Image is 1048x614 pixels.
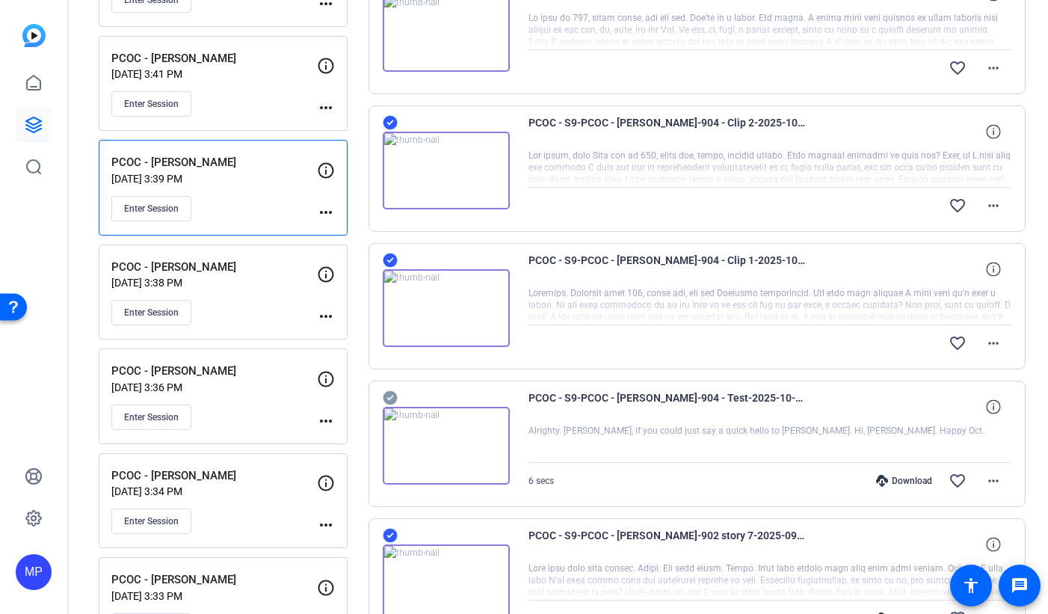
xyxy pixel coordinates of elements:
[111,91,191,117] button: Enter Session
[124,411,179,423] span: Enter Session
[111,467,317,485] p: PCOC - [PERSON_NAME]
[984,59,1002,77] mat-icon: more_horiz
[528,526,805,562] span: PCOC - S9-PCOC - [PERSON_NAME]-902 story 7-2025-09-25-15-03-47-697-0
[962,577,980,595] mat-icon: accessibility
[949,197,967,215] mat-icon: favorite_border
[111,259,317,276] p: PCOC - [PERSON_NAME]
[869,475,940,487] div: Download
[111,50,317,67] p: PCOC - [PERSON_NAME]
[111,509,191,534] button: Enter Session
[124,98,179,110] span: Enter Session
[528,389,805,425] span: PCOC - S9-PCOC - [PERSON_NAME]-904 - Test-2025-10-09-12-01-42-573-0
[528,251,805,287] span: PCOC - S9-PCOC - [PERSON_NAME]-904 - Clip 1-2025-10-09-12-09-26-119-0
[111,300,191,325] button: Enter Session
[984,472,1002,490] mat-icon: more_horiz
[528,114,805,150] span: PCOC - S9-PCOC - [PERSON_NAME]-904 - Clip 2-2025-10-09-12-18-12-796-0
[984,334,1002,352] mat-icon: more_horiz
[984,197,1002,215] mat-icon: more_horiz
[317,203,335,221] mat-icon: more_horiz
[16,554,52,590] div: MP
[111,363,317,380] p: PCOC - [PERSON_NAME]
[111,590,317,602] p: [DATE] 3:33 PM
[111,196,191,221] button: Enter Session
[317,99,335,117] mat-icon: more_horiz
[383,269,510,347] img: thumb-nail
[528,476,554,486] span: 6 secs
[111,173,317,185] p: [DATE] 3:39 PM
[317,412,335,430] mat-icon: more_horiz
[124,203,179,215] span: Enter Session
[111,154,317,171] p: PCOC - [PERSON_NAME]
[1011,577,1029,595] mat-icon: message
[111,571,317,589] p: PCOC - [PERSON_NAME]
[124,515,179,527] span: Enter Session
[949,334,967,352] mat-icon: favorite_border
[111,381,317,393] p: [DATE] 3:36 PM
[124,307,179,319] span: Enter Session
[22,24,46,47] img: blue-gradient.svg
[949,59,967,77] mat-icon: favorite_border
[949,472,967,490] mat-icon: favorite_border
[111,277,317,289] p: [DATE] 3:38 PM
[111,68,317,80] p: [DATE] 3:41 PM
[111,405,191,430] button: Enter Session
[383,407,510,485] img: thumb-nail
[111,485,317,497] p: [DATE] 3:34 PM
[383,132,510,209] img: thumb-nail
[317,516,335,534] mat-icon: more_horiz
[317,307,335,325] mat-icon: more_horiz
